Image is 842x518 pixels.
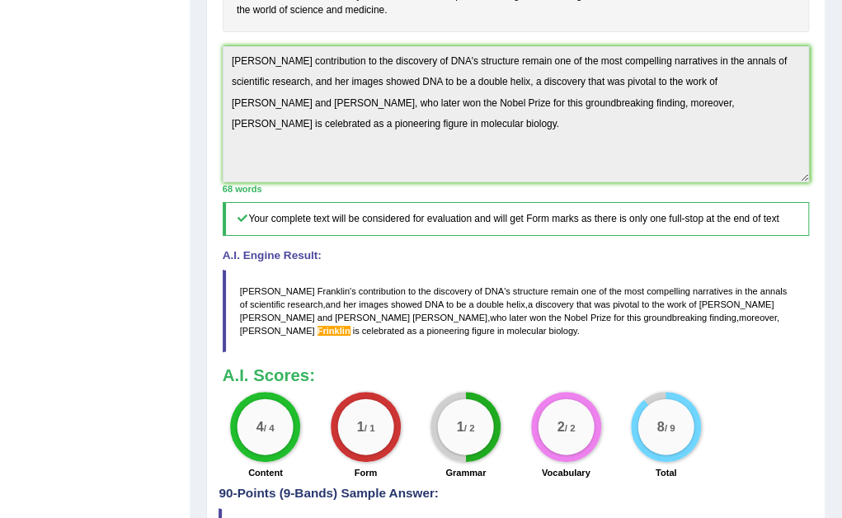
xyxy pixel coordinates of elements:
[223,270,810,353] blockquote: ' ' , , , , , .
[408,286,416,296] span: to
[237,3,251,18] span: Click to see word definition
[326,3,342,18] span: Click to see word definition
[364,423,374,434] small: / 1
[642,299,649,309] span: to
[223,202,810,236] h5: Your complete text will be considered for evaluation and will get Form marks as there is only one...
[477,299,504,309] span: double
[627,313,641,323] span: this
[709,313,736,323] span: finding
[418,286,430,296] span: the
[564,423,575,434] small: / 2
[599,286,606,296] span: of
[456,299,466,309] span: be
[445,466,486,479] label: Grammar
[240,326,315,336] span: [PERSON_NAME]
[426,326,469,336] span: pioneering
[506,299,525,309] span: helix
[667,299,686,309] span: work
[594,299,610,309] span: was
[351,286,356,296] span: s
[624,286,644,296] span: most
[590,313,611,323] span: Prize
[419,326,424,336] span: a
[248,466,283,479] label: Content
[609,286,621,296] span: the
[464,423,475,434] small: / 2
[434,286,473,296] span: discovery
[264,423,275,434] small: / 4
[643,313,707,323] span: groundbreaking
[343,299,356,309] span: her
[279,3,287,18] span: Click to see word definition
[535,299,574,309] span: discovery
[657,420,665,435] big: 8
[256,420,264,435] big: 4
[699,299,774,309] span: [PERSON_NAME]
[335,313,410,323] span: [PERSON_NAME]
[407,326,416,336] span: as
[362,326,405,336] span: celebrated
[665,423,675,434] small: / 9
[506,326,546,336] span: molecular
[345,3,384,18] span: Click to see word definition
[613,299,639,309] span: pivotal
[551,286,579,296] span: remain
[497,326,505,336] span: in
[548,326,576,336] span: biology
[564,313,588,323] span: Nobel
[223,250,810,262] h4: A.I. Engine Result:
[472,326,495,336] span: figure
[355,466,378,479] label: Form
[356,420,364,435] big: 1
[359,299,388,309] span: images
[548,313,561,323] span: the
[693,286,733,296] span: narratives
[506,286,510,296] span: s
[446,299,454,309] span: to
[223,366,315,384] b: A.I. Scores:
[250,299,285,309] span: scientific
[557,420,564,435] big: 2
[528,299,533,309] span: a
[647,286,690,296] span: compelling
[529,313,546,323] span: won
[425,299,444,309] span: DNA
[325,299,340,309] span: and
[457,420,464,435] big: 1
[318,313,332,323] span: and
[576,299,591,309] span: that
[318,326,350,336] span: Possible spelling mistake found. (did you mean: Franklin)
[287,299,322,309] span: research
[509,313,527,323] span: later
[760,286,787,296] span: annals
[474,286,482,296] span: of
[651,299,664,309] span: the
[468,299,473,309] span: a
[735,286,742,296] span: in
[223,182,810,195] div: 68 words
[656,466,677,479] label: Total
[353,326,360,336] span: is
[412,313,487,323] span: [PERSON_NAME]
[391,299,422,309] span: showed
[290,3,323,18] span: Click to see word definition
[542,466,590,479] label: Vocabulary
[359,286,406,296] span: contribution
[318,286,350,296] span: Franklin
[240,313,315,323] span: [PERSON_NAME]
[240,286,315,296] span: [PERSON_NAME]
[253,3,276,18] span: Click to see word definition
[513,286,548,296] span: structure
[739,313,777,323] span: moreover
[485,286,504,296] span: DNA
[240,299,247,309] span: of
[614,313,624,323] span: for
[745,286,757,296] span: the
[581,286,596,296] span: one
[689,299,696,309] span: of
[490,313,506,323] span: who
